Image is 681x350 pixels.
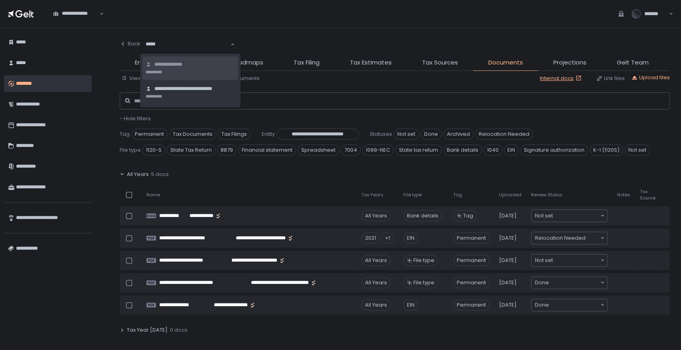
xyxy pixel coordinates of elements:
span: Permanent [453,255,490,266]
div: +1 [381,233,394,244]
span: Tax Source [640,189,655,201]
span: Review Status [531,192,563,198]
input: Search for option [549,279,600,287]
span: Archived [443,129,474,140]
div: EIN [403,233,418,244]
span: Signature authorization [520,145,588,156]
div: Search for option [531,277,607,289]
span: Done [535,279,549,287]
span: Tag [463,212,473,219]
input: Search for option [553,256,600,264]
span: Spreadsheet [298,145,339,156]
span: 0 docs [170,327,188,334]
span: Not set [394,129,419,140]
span: Tax Year [DATE] [127,327,168,334]
span: Tax Filings [218,129,251,140]
span: 8879 [217,145,237,156]
span: Permanent [131,129,168,140]
input: Search for option [549,301,600,309]
span: Not set [535,256,553,264]
span: Relocation Needed [535,234,586,242]
span: Projections [553,58,586,67]
div: 2021 [361,233,380,244]
button: View by: Tax years [121,75,177,82]
span: Tax Sources [422,58,458,67]
span: State Tax Return [167,145,215,156]
span: Documents [488,58,523,67]
span: File type [413,257,434,264]
span: Tax Documents [169,129,216,140]
span: Tag [453,192,462,198]
div: Back [120,40,140,47]
div: Search for option [531,254,607,266]
input: Search for option [146,40,230,48]
span: State tax return [395,145,442,156]
button: Link files [596,75,625,82]
div: Search for option [531,210,607,222]
span: Name [146,192,160,198]
span: EIN [504,145,519,156]
input: Search for option [53,17,99,25]
span: Financial statement [238,145,296,156]
span: Entity [135,58,151,67]
span: Done [420,129,442,140]
span: File type [413,279,434,286]
span: All Years [127,171,149,178]
span: 1040 [484,145,502,156]
span: Done [535,301,549,309]
span: 1099-NEC [362,145,394,156]
span: Uploaded [499,192,521,198]
span: [DATE] [499,257,517,264]
span: [DATE] [499,301,517,309]
div: Search for option [140,36,235,53]
span: [DATE] [499,235,517,242]
button: Upload files [631,74,670,81]
span: Not set [535,212,553,220]
span: Permanent [453,299,490,311]
button: Back [120,36,140,52]
span: Notes [617,192,630,198]
div: EIN [403,299,418,311]
span: 1120-S [142,145,165,156]
span: [DATE] [499,212,517,219]
span: Tax Estimates [350,58,392,67]
span: Roadmaps [231,58,263,67]
div: All Years [361,210,391,221]
span: Permanent [453,277,490,288]
span: Gelt Team [617,58,649,67]
span: Statuses [370,131,392,138]
input: Search for option [553,212,600,220]
span: Not set [625,145,650,156]
span: 7004 [341,145,361,156]
span: Permanent [453,233,490,244]
span: Relocation Needed [475,129,533,140]
span: File type [120,147,141,154]
span: File type [403,192,422,198]
span: Entity [262,131,275,138]
div: All Years [361,299,391,311]
div: Search for option [531,232,607,244]
span: Tag [120,131,130,138]
input: Search for option [586,234,600,242]
span: K-1 (1120S) [590,145,623,156]
span: 5 docs [151,171,169,178]
div: All Years [361,255,391,266]
span: [DATE] [499,279,517,286]
div: Bank details [403,210,442,221]
span: Tax Years [361,192,383,198]
span: Bank details [443,145,482,156]
div: Search for option [531,299,607,311]
div: Search for option [48,6,104,22]
div: All Years [361,277,391,288]
span: Tax Filing [294,58,320,67]
a: Internal docs [540,75,583,82]
button: - Hide filters [120,115,151,122]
